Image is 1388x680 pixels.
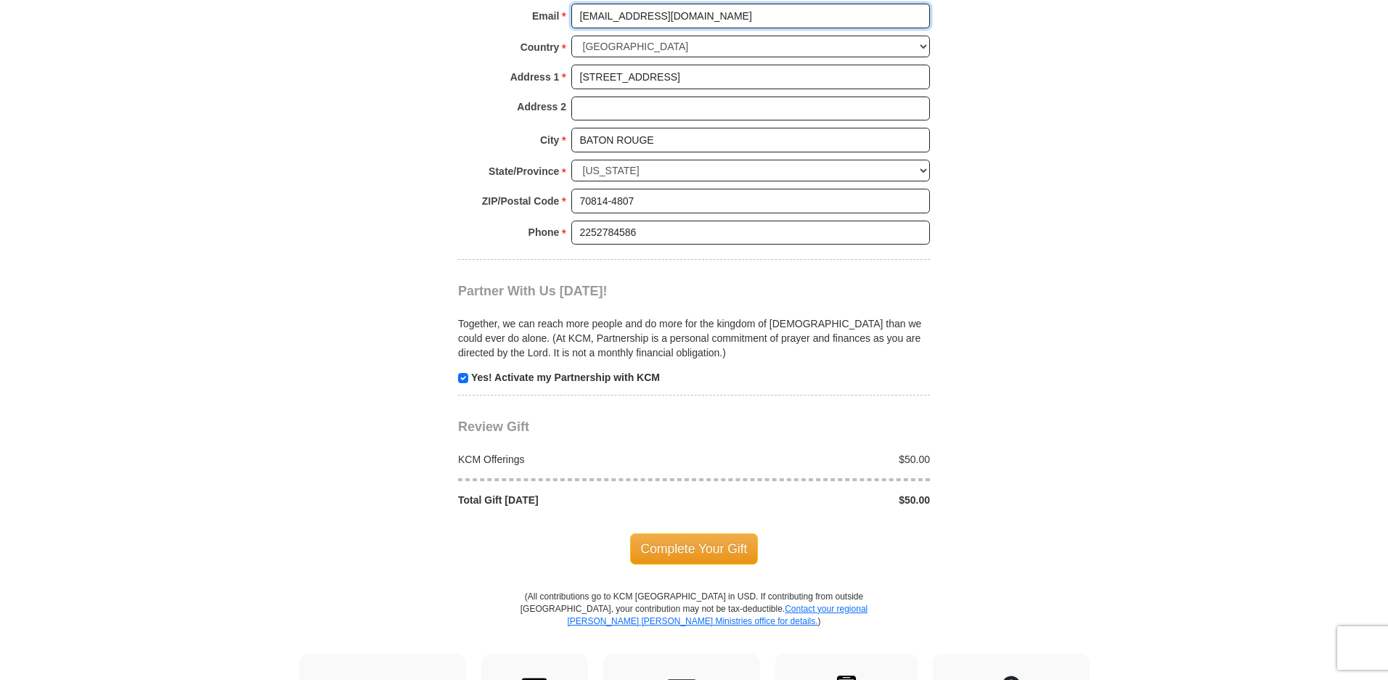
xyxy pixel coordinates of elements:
[517,97,566,117] strong: Address 2
[567,604,867,626] a: Contact your regional [PERSON_NAME] [PERSON_NAME] Ministries office for details.
[482,191,560,211] strong: ZIP/Postal Code
[540,130,559,150] strong: City
[458,419,529,434] span: Review Gift
[451,493,695,507] div: Total Gift [DATE]
[532,6,559,26] strong: Email
[630,533,759,564] span: Complete Your Gift
[458,284,608,298] span: Partner With Us [DATE]!
[694,452,938,467] div: $50.00
[458,316,930,360] p: Together, we can reach more people and do more for the kingdom of [DEMOGRAPHIC_DATA] than we coul...
[520,591,868,654] p: (All contributions go to KCM [GEOGRAPHIC_DATA] in USD. If contributing from outside [GEOGRAPHIC_D...
[489,161,559,181] strong: State/Province
[694,493,938,507] div: $50.00
[528,222,560,242] strong: Phone
[520,37,560,57] strong: Country
[510,67,560,87] strong: Address 1
[451,452,695,467] div: KCM Offerings
[471,372,660,383] strong: Yes! Activate my Partnership with KCM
